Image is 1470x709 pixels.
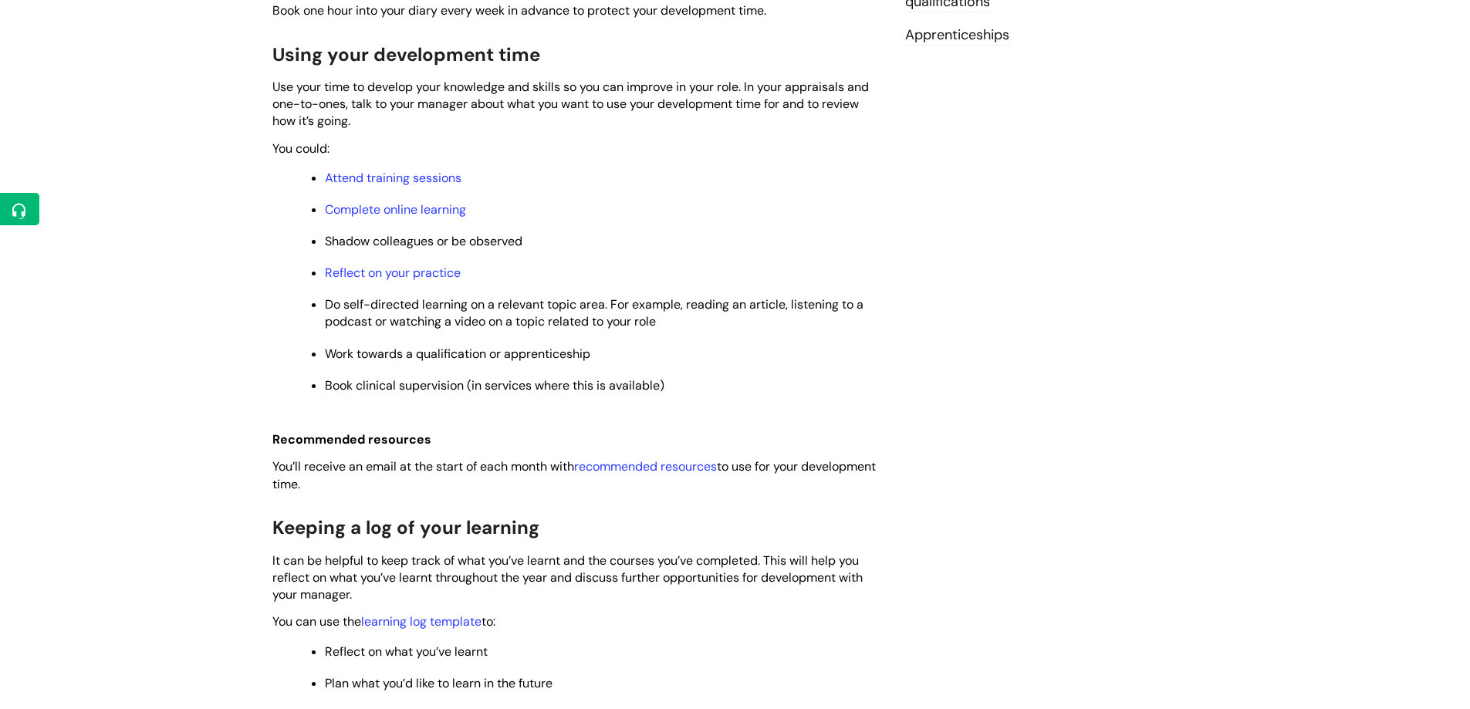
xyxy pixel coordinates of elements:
[325,643,488,660] span: Reflect on what you’ve learnt
[272,552,863,603] span: It can be helpful to keep track of what you’ve learnt and the courses you’ve completed. This will...
[272,79,869,129] span: Use your time to develop your knowledge and skills so you can improve in your role. In your appra...
[272,42,540,66] span: Using your development time
[325,233,522,249] span: Shadow colleagues or be observed
[272,515,539,539] span: Keeping a log of your learning
[272,458,876,491] span: You’ll receive an email at the start of each month with to use for your development time.
[272,140,329,157] span: You could:
[272,613,482,630] span: You can use the
[361,613,482,630] a: learning log template
[325,296,863,329] span: Do self-directed learning on a relevant topic area. For example, reading an article, listening to...
[325,201,466,218] a: Complete online learning
[272,431,431,447] span: Recommended resources
[325,170,461,186] a: Attend training sessions
[325,377,664,393] span: Book clinical supervision (in services where this is available)
[325,675,553,691] span: Plan what you’d like to learn in the future
[325,265,461,281] a: Reflect on your practice
[574,458,717,474] a: recommended resources
[482,613,495,630] span: to:
[272,2,766,19] span: Book one hour into your diary every week in advance to protect your development time.
[905,25,1009,46] a: Apprenticeships
[325,346,590,362] span: Work towards a qualification or apprenticeship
